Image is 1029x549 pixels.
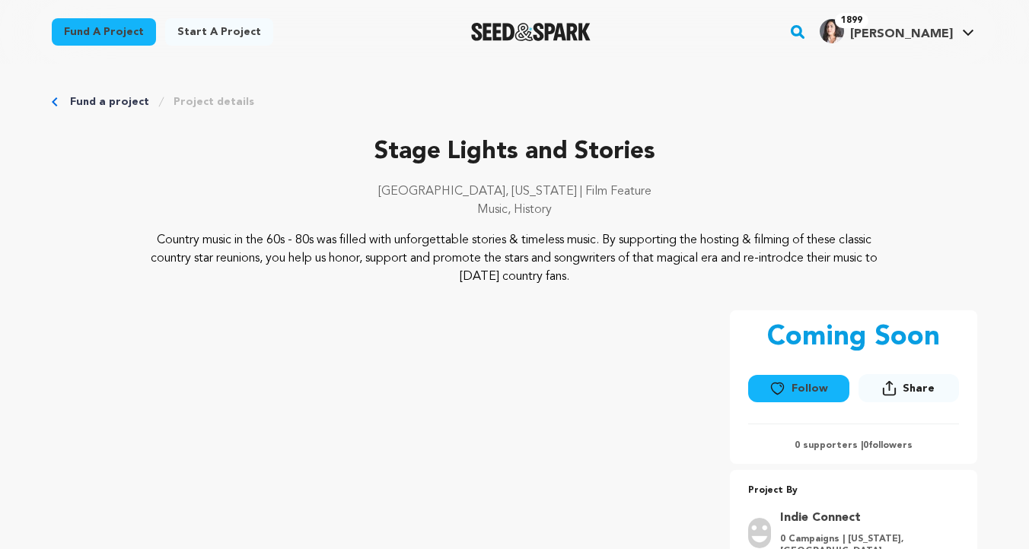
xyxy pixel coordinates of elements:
[52,182,977,201] p: [GEOGRAPHIC_DATA], [US_STATE] | Film Feature
[174,94,254,109] a: Project details
[748,482,959,500] p: Project By
[859,374,959,402] button: Share
[145,231,885,286] p: Country music in the 60s - 80s was filled with unforgettable stories & timeless music. By support...
[780,509,950,527] a: Goto Indie Connect profile
[748,518,771,548] img: user.png
[70,94,149,109] a: Fund a project
[903,381,935,396] span: Share
[52,134,977,170] p: Stage Lights and Stories
[52,18,156,46] a: Fund a project
[52,94,977,109] div: Breadcrumb
[817,16,977,43] a: Gabriella B.'s Profile
[748,375,849,402] button: Follow
[165,18,273,46] a: Start a project
[863,441,868,450] span: 0
[471,23,591,41] img: Seed&Spark Logo Dark Mode
[859,374,959,408] span: Share
[835,13,868,28] span: 1899
[817,16,977,48] span: Gabriella B.'s Profile
[850,28,953,40] span: [PERSON_NAME]
[767,322,940,353] p: Coming Soon
[748,440,959,452] p: 0 supporters | followers
[471,23,591,41] a: Seed&Spark Homepage
[820,19,844,43] img: headshot%20screenshot.jpg
[52,201,977,219] p: Music, History
[820,19,953,43] div: Gabriella B.'s Profile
